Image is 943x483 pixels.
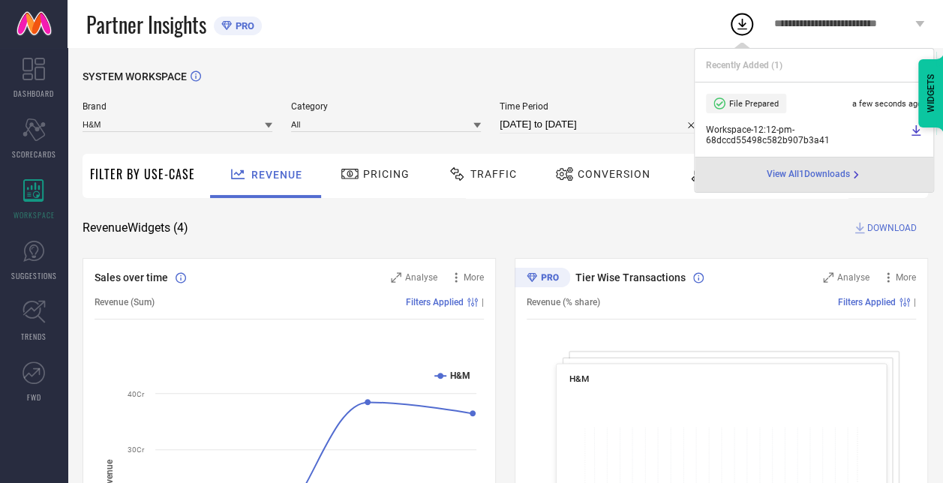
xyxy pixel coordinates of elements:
[706,124,906,145] span: Workspace - 12:12-pm - 68dccd55498c582b907b3a41
[464,272,484,283] span: More
[251,169,302,181] span: Revenue
[852,99,922,109] span: a few seconds ago
[11,270,57,281] span: SUGGESTIONS
[128,390,145,398] text: 40Cr
[867,220,917,235] span: DOWNLOAD
[12,148,56,160] span: SCORECARDS
[95,271,168,283] span: Sales over time
[27,391,41,403] span: FWD
[578,168,650,180] span: Conversion
[728,10,755,37] div: Open download list
[823,272,833,283] svg: Zoom
[21,331,47,342] span: TRENDS
[482,297,484,307] span: |
[515,268,570,290] div: Premium
[86,9,206,40] span: Partner Insights
[767,169,862,181] a: View All1Downloads
[767,169,862,181] div: Open download page
[14,88,54,99] span: DASHBOARD
[391,272,401,283] svg: Zoom
[363,168,410,180] span: Pricing
[767,169,850,181] span: View All 1 Downloads
[706,60,782,70] span: Recently Added ( 1 )
[910,124,922,145] a: Download
[500,115,701,133] input: Select time period
[837,272,869,283] span: Analyse
[83,220,188,235] span: Revenue Widgets ( 4 )
[405,272,437,283] span: Analyse
[450,370,470,381] text: H&M
[83,101,272,112] span: Brand
[90,165,195,183] span: Filter By Use-Case
[128,445,145,454] text: 30Cr
[291,101,481,112] span: Category
[406,297,464,307] span: Filters Applied
[14,209,55,220] span: WORKSPACE
[95,297,155,307] span: Revenue (Sum)
[575,271,686,283] span: Tier Wise Transactions
[896,272,916,283] span: More
[729,99,779,109] span: File Prepared
[83,70,187,82] span: SYSTEM WORKSPACE
[470,168,517,180] span: Traffic
[500,101,701,112] span: Time Period
[838,297,896,307] span: Filters Applied
[914,297,916,307] span: |
[569,373,589,384] span: H&M
[232,20,254,31] span: PRO
[527,297,600,307] span: Revenue (% share)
